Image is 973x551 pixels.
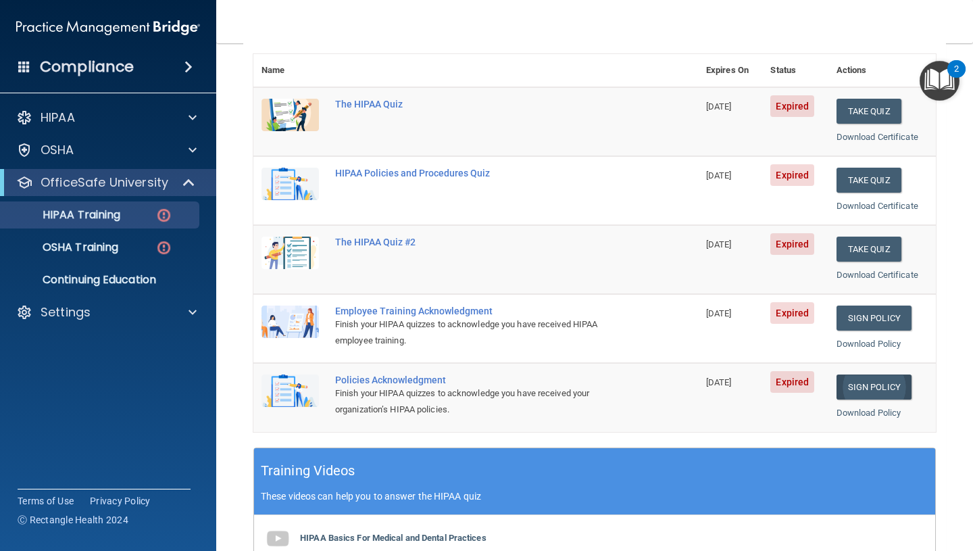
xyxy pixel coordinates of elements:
[335,306,630,316] div: Employee Training Acknowledgment
[698,54,763,87] th: Expires On
[770,233,814,255] span: Expired
[920,61,959,101] button: Open Resource Center, 2 new notifications
[770,164,814,186] span: Expired
[16,14,200,41] img: PMB logo
[41,304,91,320] p: Settings
[41,174,168,191] p: OfficeSafe University
[16,142,197,158] a: OSHA
[706,170,732,181] span: [DATE]
[837,408,901,418] a: Download Policy
[954,69,959,87] div: 2
[16,174,196,191] a: OfficeSafe University
[18,513,128,527] span: Ⓒ Rectangle Health 2024
[837,270,918,280] a: Download Certificate
[837,201,918,211] a: Download Certificate
[335,99,630,110] div: The HIPAA Quiz
[90,494,151,508] a: Privacy Policy
[335,385,630,418] div: Finish your HIPAA quizzes to acknowledge you have received your organization’s HIPAA policies.
[155,207,172,224] img: danger-circle.6113f641.png
[706,239,732,249] span: [DATE]
[9,208,120,222] p: HIPAA Training
[18,494,74,508] a: Terms of Use
[16,304,197,320] a: Settings
[837,237,901,262] button: Take Quiz
[828,54,936,87] th: Actions
[9,273,193,287] p: Continuing Education
[155,239,172,256] img: danger-circle.6113f641.png
[770,302,814,324] span: Expired
[41,110,75,126] p: HIPAA
[706,308,732,318] span: [DATE]
[837,99,901,124] button: Take Quiz
[16,110,197,126] a: HIPAA
[770,371,814,393] span: Expired
[335,168,630,178] div: HIPAA Policies and Procedures Quiz
[706,101,732,112] span: [DATE]
[335,316,630,349] div: Finish your HIPAA quizzes to acknowledge you have received HIPAA employee training.
[300,533,487,543] b: HIPAA Basics For Medical and Dental Practices
[837,375,912,400] a: Sign Policy
[837,306,912,331] a: Sign Policy
[9,241,118,254] p: OSHA Training
[261,491,928,502] p: These videos can help you to answer the HIPAA quiz
[837,339,901,349] a: Download Policy
[261,459,355,483] h5: Training Videos
[706,377,732,387] span: [DATE]
[41,142,74,158] p: OSHA
[770,95,814,117] span: Expired
[335,375,630,385] div: Policies Acknowledgment
[762,54,828,87] th: Status
[253,54,327,87] th: Name
[335,237,630,247] div: The HIPAA Quiz #2
[40,57,134,76] h4: Compliance
[837,132,918,142] a: Download Certificate
[837,168,901,193] button: Take Quiz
